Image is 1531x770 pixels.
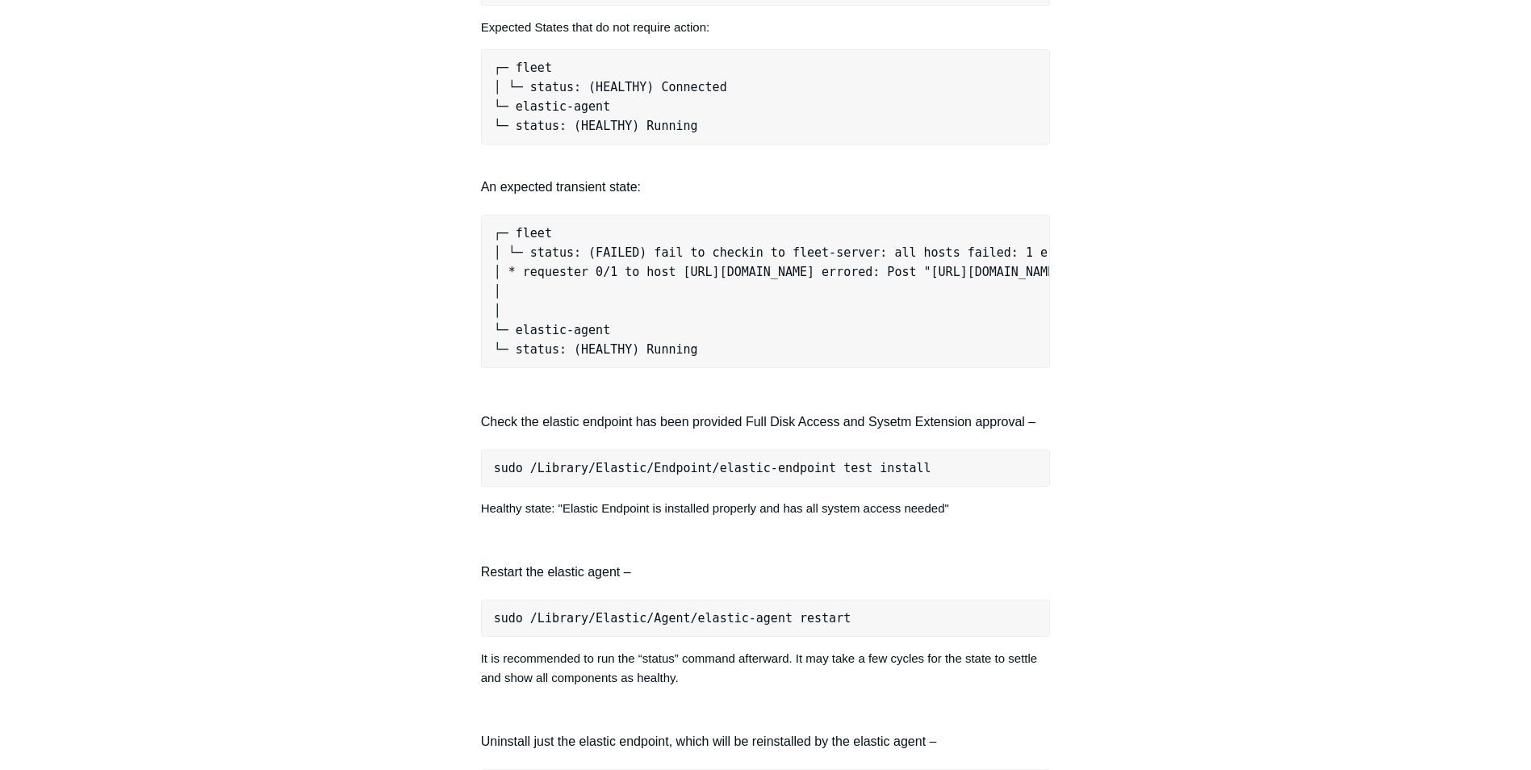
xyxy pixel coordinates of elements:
pre: sudo /Library/Elastic/Agent/elastic-agent restart [481,600,1051,637]
pre: ┌─ fleet │ └─ status: (FAILED) fail to checkin to fleet-server: all hosts failed: 1 error occurre... [481,215,1051,368]
pre: ┌─ fleet │ └─ status: (HEALTHY) Connected └─ elastic-agent └─ status: (HEALTHY) Running [481,49,1051,144]
h4: Check the elastic endpoint has been provided Full Disk Access and Sysetm Extension approval – [481,412,1051,433]
p: Healthy state: "Elastic Endpoint is installed properly and has all system access needed" [481,499,1051,518]
h4: An expected transient state: [481,157,1051,198]
h4: Uninstall just the elastic endpoint, which will be reinstalled by the elastic agent – [481,731,1051,752]
p: It is recommended to run the “status” command afterward. It may take a few cycles for the state t... [481,649,1051,688]
p: Expected States that do not require action: [481,18,1051,37]
h4: Restart the elastic agent – [481,562,1051,583]
pre: sudo /Library/Elastic/Endpoint/elastic-endpoint test install [481,450,1051,487]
